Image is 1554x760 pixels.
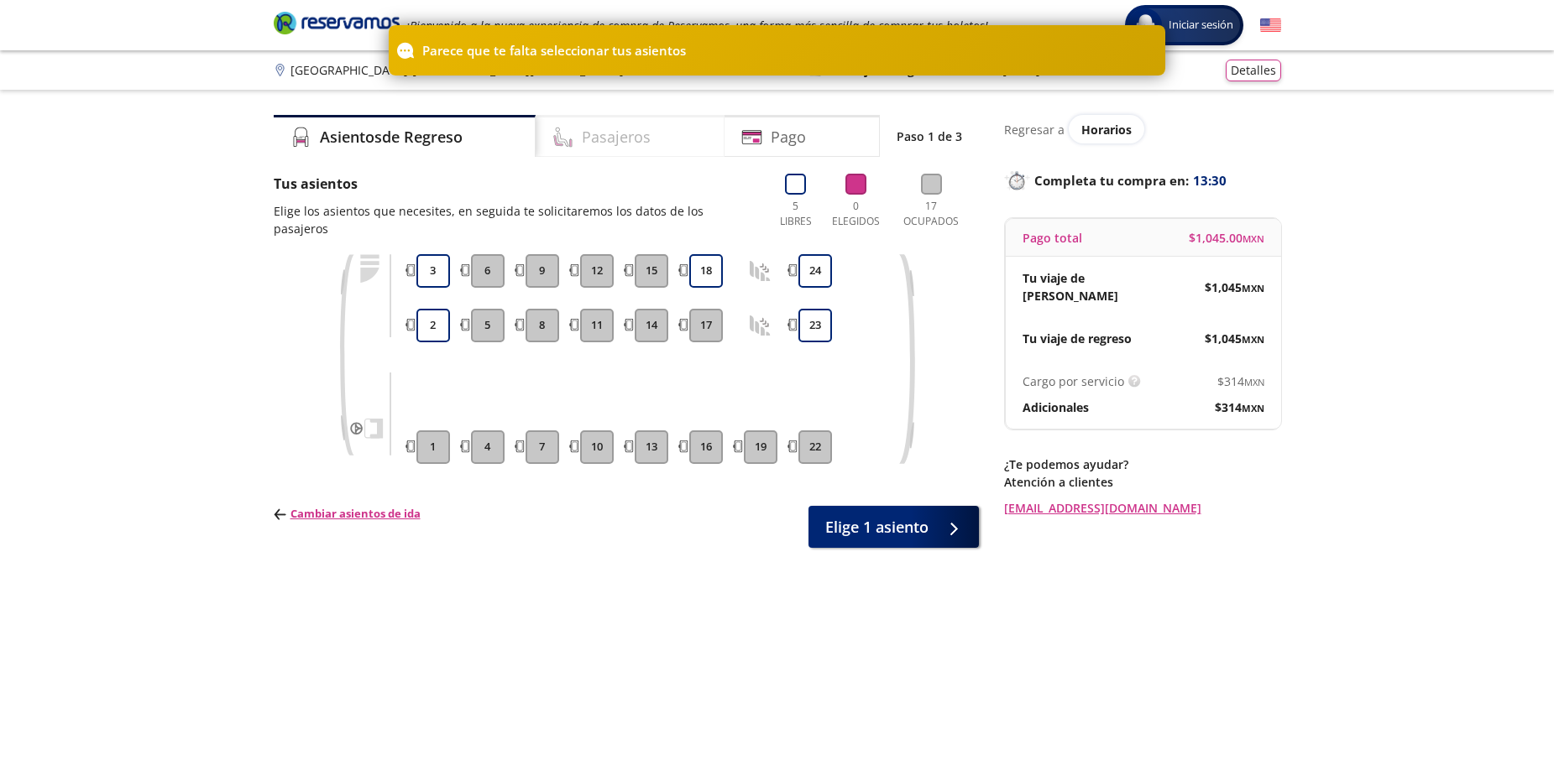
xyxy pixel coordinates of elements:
button: 22 [798,430,832,464]
p: Cambiar asientos de ida [274,506,421,523]
p: 5 Libres [776,199,816,229]
small: MXN [1242,402,1264,414]
p: Paso 1 de 3 [897,128,962,145]
button: 19 [744,430,777,464]
a: Brand Logo [274,10,400,40]
button: 13 [635,430,668,464]
span: $ 1,045 [1205,330,1264,347]
span: $ 1,045.00 [1189,229,1264,247]
p: 0 Elegidos [828,199,884,229]
p: 17 Ocupados [897,199,966,229]
button: 9 [526,254,559,288]
button: 4 [471,430,505,464]
em: ¡Bienvenido a la nueva experiencia de compra de Reservamos, una forma más sencilla de comprar tus... [406,18,988,34]
p: Tu viaje de [PERSON_NAME] [1023,269,1143,305]
p: ¿Te podemos ayudar? [1004,455,1281,473]
p: Regresar a [1004,121,1065,138]
h4: Pasajeros [582,126,651,148]
span: $ 314 [1217,372,1264,390]
small: MXN [1244,376,1264,388]
button: Elige 1 asiento [808,506,979,548]
button: English [1260,15,1281,36]
button: 8 [526,309,559,342]
div: Regresar a ver horarios [1004,115,1281,143]
button: 5 [471,309,505,342]
button: 10 [580,430,614,464]
button: 12 [580,254,614,288]
span: Iniciar sesión [1162,17,1240,34]
p: Tu viaje de regreso [1023,330,1132,347]
small: MXN [1243,232,1264,245]
span: 13:30 [1193,171,1227,190]
h4: Pago [771,126,806,148]
button: 6 [471,254,505,288]
i: Brand Logo [274,10,400,35]
button: 23 [798,309,832,342]
p: Cargo por servicio [1023,372,1124,390]
button: 24 [798,254,832,288]
button: 7 [526,430,559,464]
button: 11 [580,309,614,342]
p: Adicionales [1023,398,1089,416]
button: 15 [635,254,668,288]
button: 3 [416,254,450,288]
button: 17 [689,309,723,342]
button: 2 [416,309,450,342]
p: Parece que te falta seleccionar tus asientos [422,41,686,60]
span: Horarios [1081,122,1132,138]
p: Tus asientos [274,174,759,194]
p: Elige los asientos que necesites, en seguida te solicitaremos los datos de los pasajeros [274,202,759,237]
span: $ 1,045 [1205,278,1264,296]
button: 18 [689,254,723,288]
p: Completa tu compra en : [1004,169,1281,192]
a: [EMAIL_ADDRESS][DOMAIN_NAME] [1004,499,1281,517]
p: Pago total [1023,229,1082,247]
small: MXN [1242,282,1264,294]
small: MXN [1242,333,1264,346]
button: 1 [416,430,450,464]
button: 16 [689,430,723,464]
span: $ 314 [1215,398,1264,416]
h4: Asientos de Regreso [320,126,463,148]
button: 14 [635,309,668,342]
p: Atención a clientes [1004,473,1281,491]
span: Elige 1 asiento [825,516,929,539]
